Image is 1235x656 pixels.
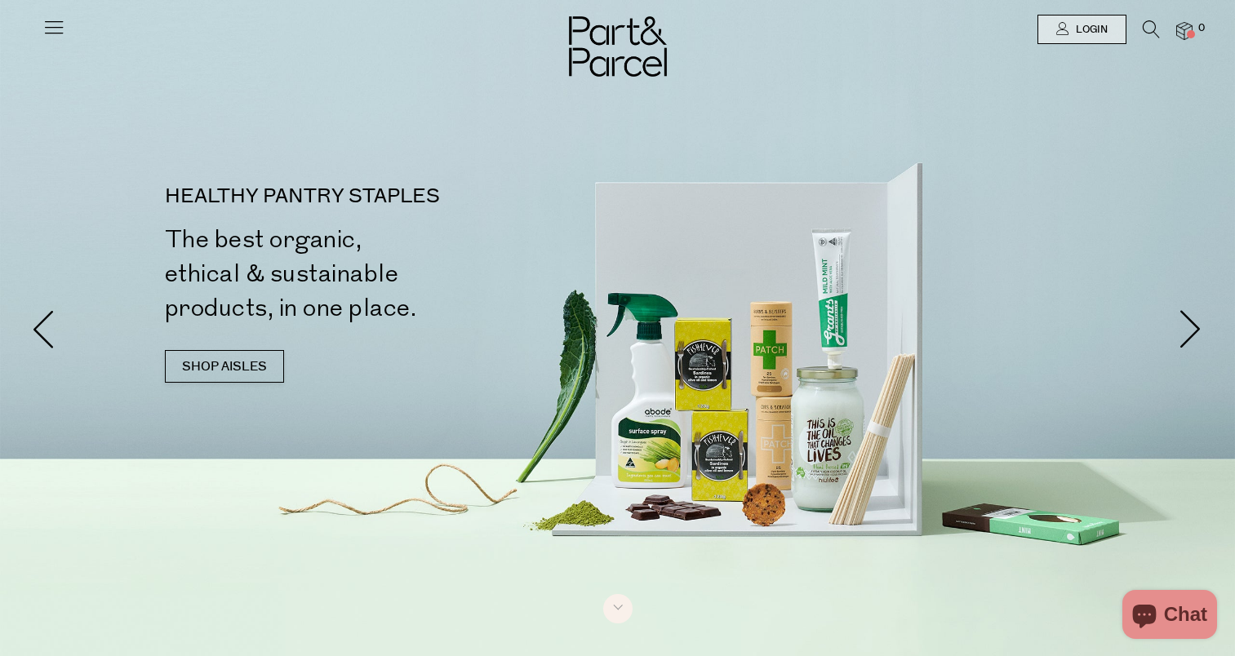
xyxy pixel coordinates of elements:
[165,350,284,383] a: SHOP AISLES
[165,223,624,326] h2: The best organic, ethical & sustainable products, in one place.
[1117,590,1222,643] inbox-online-store-chat: Shopify online store chat
[165,187,624,206] p: HEALTHY PANTRY STAPLES
[1072,23,1108,37] span: Login
[1037,15,1126,44] a: Login
[569,16,667,77] img: Part&Parcel
[1194,21,1209,36] span: 0
[1176,22,1193,39] a: 0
